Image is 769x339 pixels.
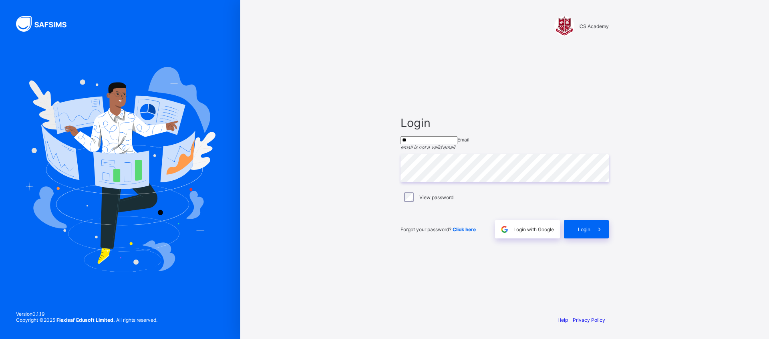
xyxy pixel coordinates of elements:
[25,67,215,272] img: Hero Image
[500,225,509,234] img: google.396cfc9801f0270233282035f929180a.svg
[513,226,554,232] span: Login with Google
[578,23,609,29] span: ICS Academy
[16,317,157,323] span: Copyright © 2025 All rights reserved.
[578,226,590,232] span: Login
[453,226,476,232] a: Click here
[558,317,568,323] a: Help
[16,311,157,317] span: Version 0.1.19
[16,16,76,32] img: SAFSIMS Logo
[401,226,476,232] span: Forgot your password?
[401,144,455,150] em: email is not a valid email
[457,137,469,143] span: Email
[419,194,453,200] label: View password
[573,317,605,323] a: Privacy Policy
[56,317,115,323] strong: Flexisaf Edusoft Limited.
[401,116,609,130] span: Login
